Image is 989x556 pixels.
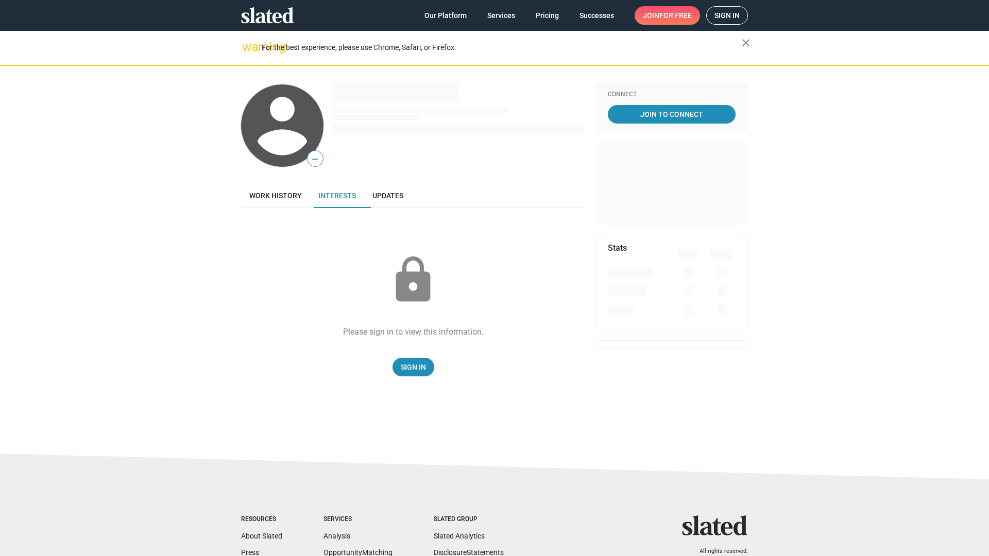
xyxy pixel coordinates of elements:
[241,532,282,540] a: About Slated
[318,192,356,200] span: Interests
[714,7,740,24] span: Sign in
[323,532,350,540] a: Analysis
[401,358,426,376] span: Sign In
[659,6,692,25] span: for free
[262,41,742,55] div: For the best experience, please use Chrome, Safari, or Firefox.
[487,6,515,25] span: Services
[608,91,736,99] div: Connect
[479,6,523,25] a: Services
[608,242,627,253] mat-card-title: Stats
[610,105,734,124] span: Join To Connect
[536,6,559,25] span: Pricing
[241,515,282,524] div: Resources
[323,515,393,524] div: Services
[706,6,748,25] a: Sign in
[571,6,622,25] a: Successes
[308,152,323,166] span: —
[434,532,485,540] a: Slated Analytics
[241,183,310,208] a: Work history
[242,41,254,53] mat-icon: warning
[635,6,700,25] a: Joinfor free
[579,6,614,25] span: Successes
[310,183,364,208] a: Interests
[364,183,412,208] a: Updates
[424,6,467,25] span: Our Platform
[372,192,403,200] span: Updates
[249,192,302,200] span: Work history
[416,6,475,25] a: Our Platform
[343,326,484,337] div: Please sign in to view this information.
[740,37,752,49] mat-icon: close
[527,6,567,25] a: Pricing
[393,358,434,376] a: Sign In
[434,515,504,524] div: Slated Group
[643,6,692,25] span: Join
[608,105,736,124] a: Join To Connect
[387,254,439,306] mat-icon: lock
